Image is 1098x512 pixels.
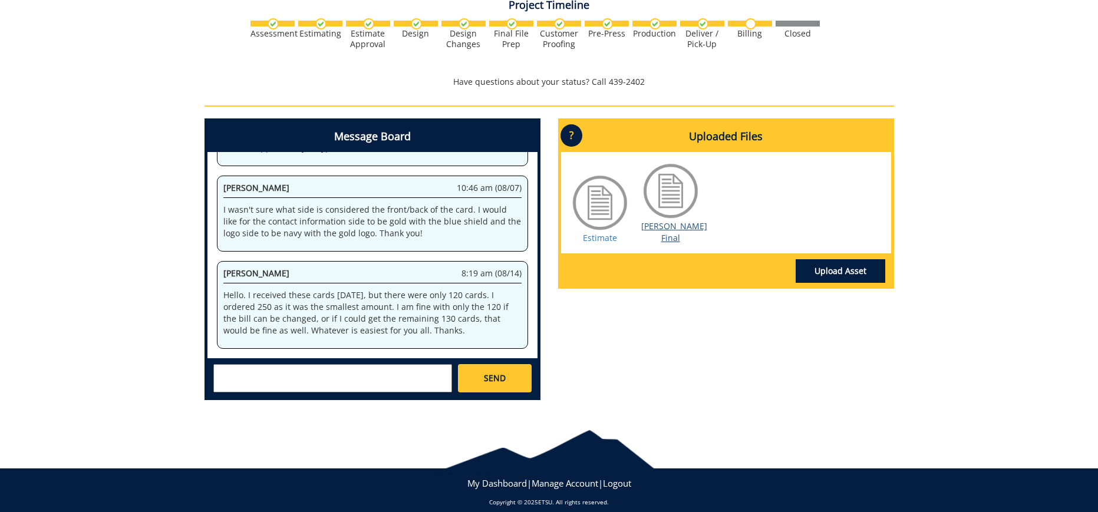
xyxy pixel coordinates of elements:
[467,477,527,489] a: My Dashboard
[745,18,756,29] img: no
[457,182,522,194] span: 10:46 am (08/07)
[223,289,522,336] p: Hello. I received these cards [DATE], but there were only 120 cards. I ordered 250 as it was the ...
[585,28,629,39] div: Pre-Press
[363,18,374,29] img: checkmark
[459,18,470,29] img: checkmark
[728,28,772,39] div: Billing
[796,259,885,283] a: Upload Asset
[394,28,438,39] div: Design
[583,232,617,243] a: Estimate
[346,28,390,49] div: Estimate Approval
[603,477,631,489] a: Logout
[560,124,582,147] p: ?
[268,18,279,29] img: checkmark
[411,18,422,29] img: checkmark
[602,18,613,29] img: checkmark
[697,18,708,29] img: checkmark
[649,18,661,29] img: checkmark
[223,267,289,279] span: [PERSON_NAME]
[205,76,894,88] p: Have questions about your status? Call 439-2402
[458,364,531,392] a: SEND
[250,28,295,39] div: Assessment
[223,182,289,193] span: [PERSON_NAME]
[561,121,891,152] h4: Uploaded Files
[484,372,506,384] span: SEND
[207,121,538,152] h4: Message Board
[538,498,552,506] a: ETSU
[532,477,598,489] a: Manage Account
[680,28,724,49] div: Deliver / Pick-Up
[537,28,581,49] div: Customer Proofing
[298,28,342,39] div: Estimating
[632,28,677,39] div: Production
[213,364,452,392] textarea: messageToSend
[441,28,486,49] div: Design Changes
[223,204,522,239] p: I wasn't sure what side is considered the front/back of the card. I would like for the contact in...
[489,28,533,49] div: Final File Prep
[461,267,522,279] span: 8:19 am (08/14)
[315,18,327,29] img: checkmark
[554,18,565,29] img: checkmark
[776,28,820,39] div: Closed
[641,220,707,243] a: [PERSON_NAME] Final
[506,18,517,29] img: checkmark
